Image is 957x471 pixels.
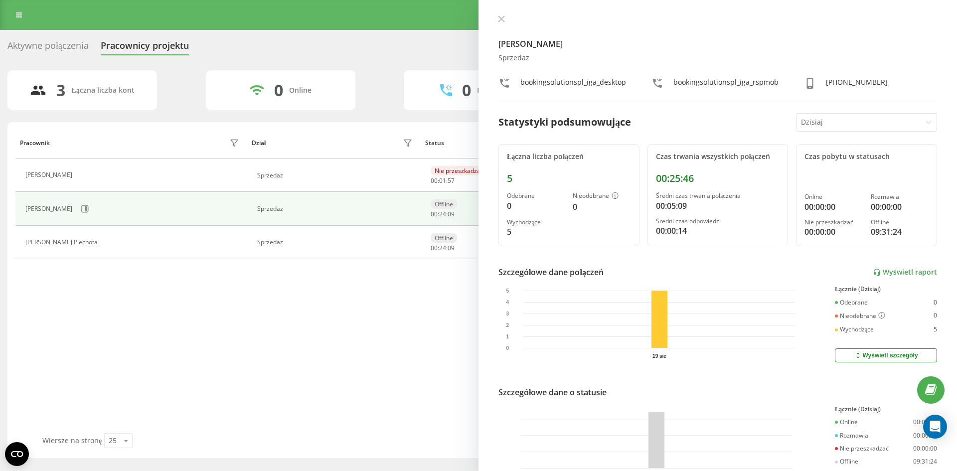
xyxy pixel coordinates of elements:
[431,176,438,185] span: 00
[439,176,446,185] span: 01
[835,348,937,362] button: Wyświetl szczegóły
[507,172,631,184] div: 5
[656,225,780,237] div: 00:00:14
[934,299,937,306] div: 0
[913,419,937,426] div: 00:00:00
[573,192,631,200] div: Nieodebrane
[871,219,929,226] div: Offline
[507,153,631,161] div: Łączna liczba połączeń
[835,432,868,439] div: Rozmawia
[804,226,862,238] div: 00:00:00
[835,299,868,306] div: Odebrane
[507,219,565,226] div: Wychodzące
[506,311,509,316] text: 3
[520,77,626,92] div: bookingsolutionspl_iga_desktop
[506,334,509,339] text: 1
[913,445,937,452] div: 00:00:00
[826,77,888,92] div: [PHONE_NUMBER]
[498,38,937,50] h4: [PERSON_NAME]
[25,239,100,246] div: [PERSON_NAME] Piechota
[439,210,446,218] span: 24
[656,200,780,212] div: 00:05:09
[506,345,509,351] text: 0
[425,140,444,147] div: Status
[25,171,75,178] div: [PERSON_NAME]
[656,218,780,225] div: Średni czas odpowiedzi
[871,193,929,200] div: Rozmawia
[274,81,283,100] div: 0
[25,205,75,212] div: [PERSON_NAME]
[871,226,929,238] div: 09:31:24
[71,86,134,95] div: Łączna liczba kont
[854,351,918,359] div: Wyświetl szczegóły
[871,201,929,213] div: 00:00:00
[835,406,937,413] div: Łącznie (Dzisiaj)
[652,353,666,359] text: 19 sie
[252,140,266,147] div: Dział
[431,245,455,252] div: : :
[506,288,509,294] text: 5
[873,268,937,277] a: Wyświetl raport
[923,415,947,439] div: Open Intercom Messenger
[835,286,937,293] div: Łącznie (Dzisiaj)
[656,192,780,199] div: Średni czas trwania połączenia
[498,54,937,62] div: Sprzedaz
[835,419,858,426] div: Online
[431,211,455,218] div: : :
[498,386,607,398] div: Szczegółowe dane o statusie
[835,312,885,320] div: Nieodebrane
[7,40,89,56] div: Aktywne połączenia
[804,153,929,161] div: Czas pobytu w statusach
[498,115,631,130] div: Statystyki podsumowujące
[101,40,189,56] div: Pracownicy projektu
[506,300,509,305] text: 4
[431,244,438,252] span: 00
[42,436,102,445] span: Wiersze na stronę
[507,192,565,199] div: Odebrane
[431,166,487,175] div: Nie przeszkadzać
[448,176,455,185] span: 57
[448,210,455,218] span: 09
[257,239,415,246] div: Sprzedaz
[835,445,889,452] div: Nie przeszkadzać
[431,233,457,243] div: Offline
[477,86,517,95] div: Rozmawiają
[20,140,50,147] div: Pracownik
[934,326,937,333] div: 5
[506,322,509,328] text: 2
[56,81,65,100] div: 3
[507,200,565,212] div: 0
[289,86,312,95] div: Online
[913,432,937,439] div: 00:00:00
[439,244,446,252] span: 24
[462,81,471,100] div: 0
[656,172,780,184] div: 00:25:46
[507,226,565,238] div: 5
[804,201,862,213] div: 00:00:00
[804,193,862,200] div: Online
[934,312,937,320] div: 0
[656,153,780,161] div: Czas trwania wszystkich połączeń
[573,201,631,213] div: 0
[257,172,415,179] div: Sprzedaz
[498,266,604,278] div: Szczegółowe dane połączeń
[835,458,858,465] div: Offline
[448,244,455,252] span: 09
[109,436,117,446] div: 25
[673,77,779,92] div: bookingsolutionspl_iga_rspmob
[257,205,415,212] div: Sprzedaz
[835,326,874,333] div: Wychodzące
[431,199,457,209] div: Offline
[431,177,455,184] div: : :
[431,210,438,218] span: 00
[913,458,937,465] div: 09:31:24
[804,219,862,226] div: Nie przeszkadzać
[5,442,29,466] button: Open CMP widget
